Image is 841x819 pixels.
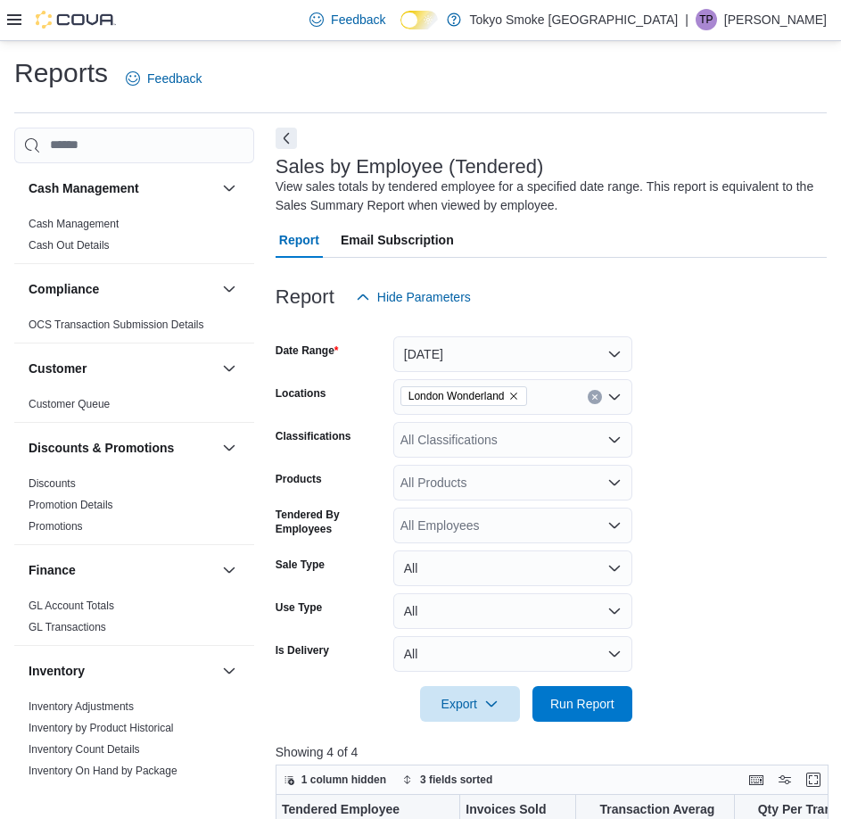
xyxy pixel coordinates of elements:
[699,9,713,30] span: TP
[29,218,119,230] a: Cash Management
[36,11,116,29] img: Cova
[14,55,108,91] h1: Reports
[29,764,177,778] span: Inventory On Hand by Package
[29,742,140,757] span: Inventory Count Details
[29,662,215,680] button: Inventory
[276,643,329,658] label: Is Delivery
[29,360,87,377] h3: Customer
[282,801,440,818] div: Tendered Employee
[29,620,106,634] span: GL Transactions
[276,508,386,536] label: Tendered By Employees
[29,765,177,777] a: Inventory On Hand by Package
[29,621,106,633] a: GL Transactions
[29,561,76,579] h3: Finance
[14,393,254,422] div: Customer
[29,398,110,410] a: Customer Queue
[29,520,83,533] a: Promotions
[29,477,76,490] a: Discounts
[29,397,110,411] span: Customer Queue
[393,336,632,372] button: [DATE]
[218,559,240,581] button: Finance
[420,773,492,787] span: 3 fields sorted
[331,11,385,29] span: Feedback
[29,699,134,714] span: Inventory Adjustments
[29,476,76,491] span: Discounts
[550,695,614,713] span: Run Report
[393,593,632,629] button: All
[276,472,322,486] label: Products
[276,769,393,790] button: 1 column hidden
[29,360,215,377] button: Customer
[14,213,254,263] div: Cash Management
[276,429,351,443] label: Classifications
[607,518,622,533] button: Open list of options
[803,769,824,790] button: Enter fullscreen
[685,9,688,30] p: |
[218,178,240,199] button: Cash Management
[29,498,113,512] span: Promotion Details
[218,437,240,459] button: Discounts & Promotions
[29,217,119,231] span: Cash Management
[607,476,622,490] button: Open list of options
[276,743,835,761] p: Showing 4 of 4
[276,156,544,178] h3: Sales by Employee (Tendered)
[276,343,339,358] label: Date Range
[599,801,713,818] div: Transaction Average
[349,279,478,315] button: Hide Parameters
[29,662,85,680] h3: Inventory
[696,9,717,30] div: Taylor Pontin
[218,278,240,300] button: Compliance
[400,386,527,406] span: London Wonderland
[276,558,325,572] label: Sale Type
[724,9,827,30] p: [PERSON_NAME]
[508,391,519,401] button: Remove London Wonderland from selection in this group
[29,439,215,457] button: Discounts & Promotions
[29,238,110,252] span: Cash Out Details
[431,686,509,722] span: Export
[393,550,632,586] button: All
[119,61,209,96] a: Feedback
[420,686,520,722] button: Export
[29,743,140,756] a: Inventory Count Details
[302,2,392,37] a: Feedback
[29,179,215,197] button: Cash Management
[276,128,297,149] button: Next
[29,722,174,734] a: Inventory by Product Historical
[29,239,110,252] a: Cash Out Details
[29,439,174,457] h3: Discounts & Promotions
[29,700,134,713] a: Inventory Adjustments
[470,9,679,30] p: Tokyo Smoke [GEOGRAPHIC_DATA]
[408,387,505,405] span: London Wonderland
[393,636,632,672] button: All
[29,280,215,298] button: Compliance
[29,561,215,579] button: Finance
[218,660,240,682] button: Inventory
[746,769,767,790] button: Keyboard shortcuts
[29,318,204,332] span: OCS Transaction Submission Details
[341,222,454,258] span: Email Subscription
[377,288,471,306] span: Hide Parameters
[532,686,632,722] button: Run Report
[29,600,114,612] a: GL Account Totals
[14,314,254,343] div: Compliance
[29,519,83,534] span: Promotions
[29,318,204,331] a: OCS Transaction Submission Details
[400,29,401,30] span: Dark Mode
[29,280,99,298] h3: Compliance
[301,773,386,787] span: 1 column hidden
[276,386,326,401] label: Locations
[607,433,622,447] button: Open list of options
[29,721,174,735] span: Inventory by Product Historical
[276,286,334,308] h3: Report
[218,358,240,379] button: Customer
[29,599,114,613] span: GL Account Totals
[466,801,556,818] div: Invoices Sold
[276,600,322,615] label: Use Type
[276,178,818,215] div: View sales totals by tendered employee for a specified date range. This report is equivalent to t...
[14,473,254,544] div: Discounts & Promotions
[395,769,499,790] button: 3 fields sorted
[588,390,602,404] button: Clear input
[774,769,796,790] button: Display options
[279,222,319,258] span: Report
[29,499,113,511] a: Promotion Details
